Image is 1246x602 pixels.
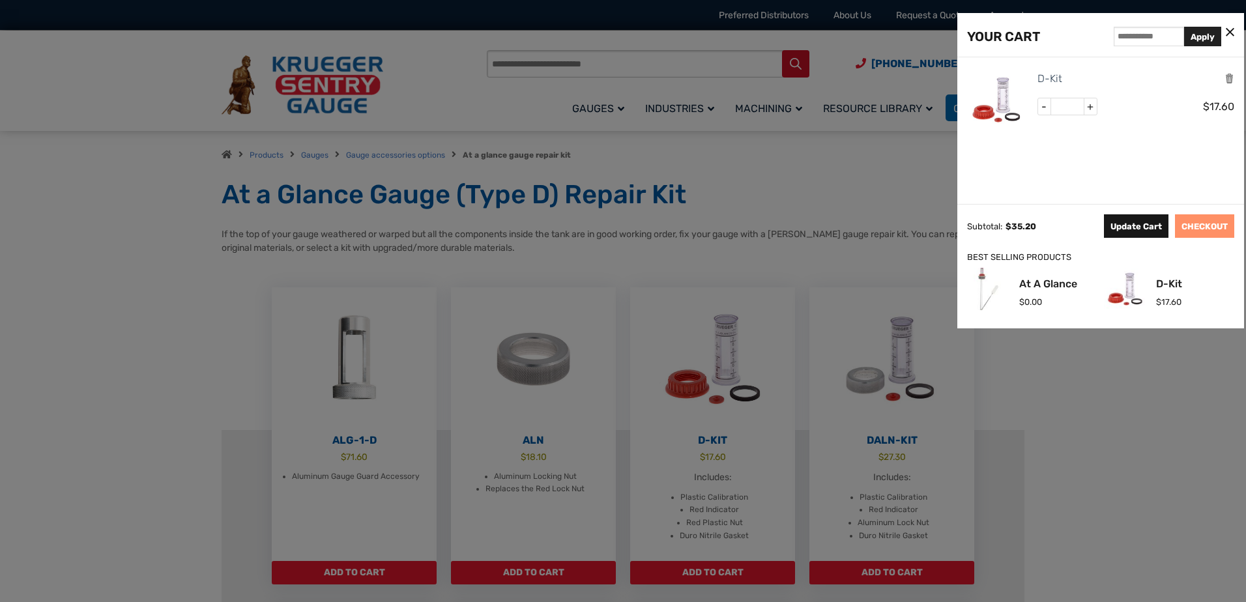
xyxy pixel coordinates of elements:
a: Remove this item [1224,72,1234,85]
span: $ [1019,297,1024,307]
div: YOUR CART [967,26,1040,47]
a: D-Kit [1037,70,1062,87]
span: $ [1203,100,1210,113]
span: - [1038,98,1051,115]
span: 0.00 [1019,297,1042,307]
span: 17.60 [1203,100,1234,113]
a: CHECKOUT [1175,214,1234,238]
button: Apply [1184,27,1221,46]
div: Subtotal: [967,222,1002,231]
div: BEST SELLING PRODUCTS [967,251,1234,265]
span: $ [1006,222,1011,231]
img: D-Kit [967,70,1026,129]
button: Update Cart [1104,214,1168,238]
img: At A Glance [967,268,1009,310]
a: D-Kit [1156,279,1182,289]
span: 35.20 [1006,222,1036,231]
span: $ [1156,297,1161,307]
img: D-Kit [1104,268,1146,310]
a: At A Glance [1019,279,1077,289]
span: + [1084,98,1097,115]
span: 17.60 [1156,297,1181,307]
